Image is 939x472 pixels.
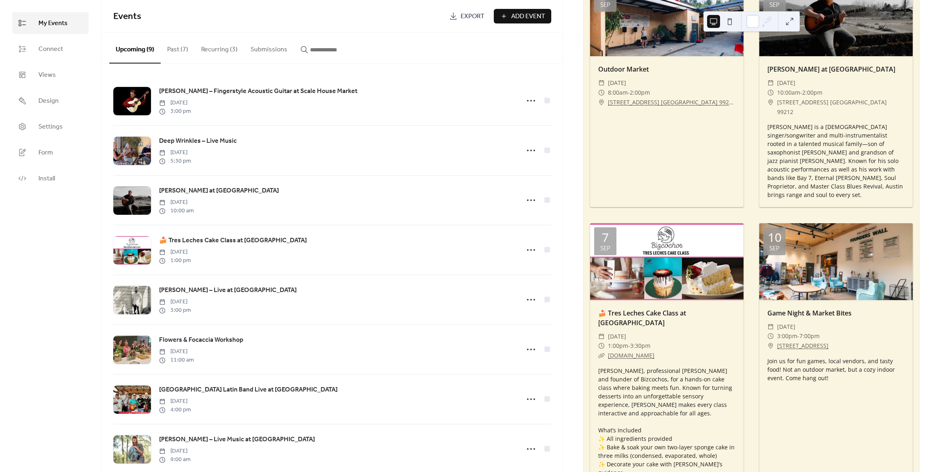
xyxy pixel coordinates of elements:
span: 4:00 pm [159,406,191,414]
span: [DATE] [777,322,795,332]
button: Add Event [494,9,551,23]
span: Design [38,96,59,106]
a: [PERSON_NAME] – Fingerstyle Acoustic Guitar at Scale House Market [159,86,357,97]
div: Sep [769,245,780,251]
span: 3:30pm [630,341,650,351]
span: Flowers & Focaccia Workshop [159,335,243,345]
div: ​ [598,78,605,88]
span: 3:00pm [777,331,797,341]
button: Recurring (3) [195,33,244,63]
span: 1:00pm [608,341,628,351]
span: My Events [38,19,68,28]
span: [DATE] [159,99,191,107]
div: ​ [767,97,774,107]
span: 3:00 pm [159,306,191,315]
div: Outdoor Market [590,64,744,74]
span: [DATE] [159,148,191,157]
span: Form [38,148,53,158]
span: 5:30 pm [159,157,191,165]
span: Events [113,8,141,25]
a: [PERSON_NAME] – Live Music at [GEOGRAPHIC_DATA] [159,434,315,445]
div: Sep [600,245,610,251]
a: Connect [12,38,89,60]
div: [PERSON_NAME] is a [DEMOGRAPHIC_DATA] singer/songwriter and multi-instrumentalist rooted in a tal... [759,123,913,199]
div: ​ [767,78,774,88]
a: [STREET_ADDRESS] [777,341,829,351]
div: 10 [768,231,782,243]
div: ​ [598,97,605,107]
span: [DATE] [159,347,194,356]
div: ​ [598,341,605,351]
div: ​ [598,332,605,341]
a: Flowers & Focaccia Workshop [159,335,243,345]
div: ​ [598,88,605,97]
span: - [797,331,799,341]
div: ​ [767,88,774,97]
span: 10:00 am [159,207,194,215]
span: Views [38,70,56,80]
span: [STREET_ADDRESS] [GEOGRAPHIC_DATA] 99212 [777,97,905,117]
span: - [800,88,802,97]
a: Install [12,167,89,189]
span: [GEOGRAPHIC_DATA] Latin Band Live at [GEOGRAPHIC_DATA] [159,385,338,395]
span: 2:00pm [802,88,822,97]
span: [PERSON_NAME] – Live at [GEOGRAPHIC_DATA] [159,286,297,295]
span: - [628,341,630,351]
span: [PERSON_NAME] – Fingerstyle Acoustic Guitar at Scale House Market [159,87,357,96]
span: [DATE] [608,78,626,88]
a: [GEOGRAPHIC_DATA] Latin Band Live at [GEOGRAPHIC_DATA] [159,385,338,395]
button: Submissions [244,33,294,63]
span: - [628,88,630,97]
div: Sep [769,2,780,8]
a: [PERSON_NAME] at [GEOGRAPHIC_DATA] [159,186,279,196]
span: Settings [38,122,63,132]
span: 11:00 am [159,356,194,364]
a: Design [12,90,89,112]
a: Settings [12,116,89,138]
a: [DOMAIN_NAME] [608,351,654,359]
div: ​ [598,351,605,360]
span: [DATE] [159,198,194,207]
a: Form [12,142,89,163]
span: 8:00am [608,88,628,97]
span: 3:00 pm [159,107,191,116]
div: ​ [767,341,774,351]
span: 2:00pm [630,88,650,97]
span: Connect [38,44,63,54]
button: Past (7) [161,33,195,63]
span: [DATE] [159,397,191,406]
button: Upcoming (9) [109,33,161,63]
a: 🍰 Tres Leches Cake Class at [GEOGRAPHIC_DATA] [159,235,307,246]
span: 10:00am [777,88,800,97]
a: 🍰 Tres Leches Cake Class at [GEOGRAPHIC_DATA] [598,309,686,327]
span: [DATE] [608,332,626,341]
div: Sep [600,2,610,8]
span: 9:00 am [159,455,191,464]
div: Join us for fun games, local vendors, and tasty food! Not an outdoor market, but a cozy indoor ev... [759,357,913,382]
span: 7:00pm [799,331,820,341]
a: Export [443,9,491,23]
span: [DATE] [159,447,191,455]
div: ​ [767,322,774,332]
a: [STREET_ADDRESS] [GEOGRAPHIC_DATA] 99212 [608,97,735,107]
span: Add Event [511,12,545,21]
span: [DATE] [777,78,795,88]
span: 1:00 pm [159,256,191,265]
span: Install [38,174,55,184]
div: [PERSON_NAME] at [GEOGRAPHIC_DATA] [759,64,913,74]
span: [DATE] [159,298,191,306]
div: Game Night & Market Bites [759,308,913,318]
a: My Events [12,12,89,34]
span: [DATE] [159,248,191,256]
span: Export [461,12,484,21]
a: Deep Wrinkles – Live Music [159,136,237,146]
a: [PERSON_NAME] – Live at [GEOGRAPHIC_DATA] [159,285,297,296]
div: ​ [767,331,774,341]
a: Views [12,64,89,86]
div: 7 [602,231,609,243]
span: Deep Wrinkles – Live Music [159,136,237,146]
